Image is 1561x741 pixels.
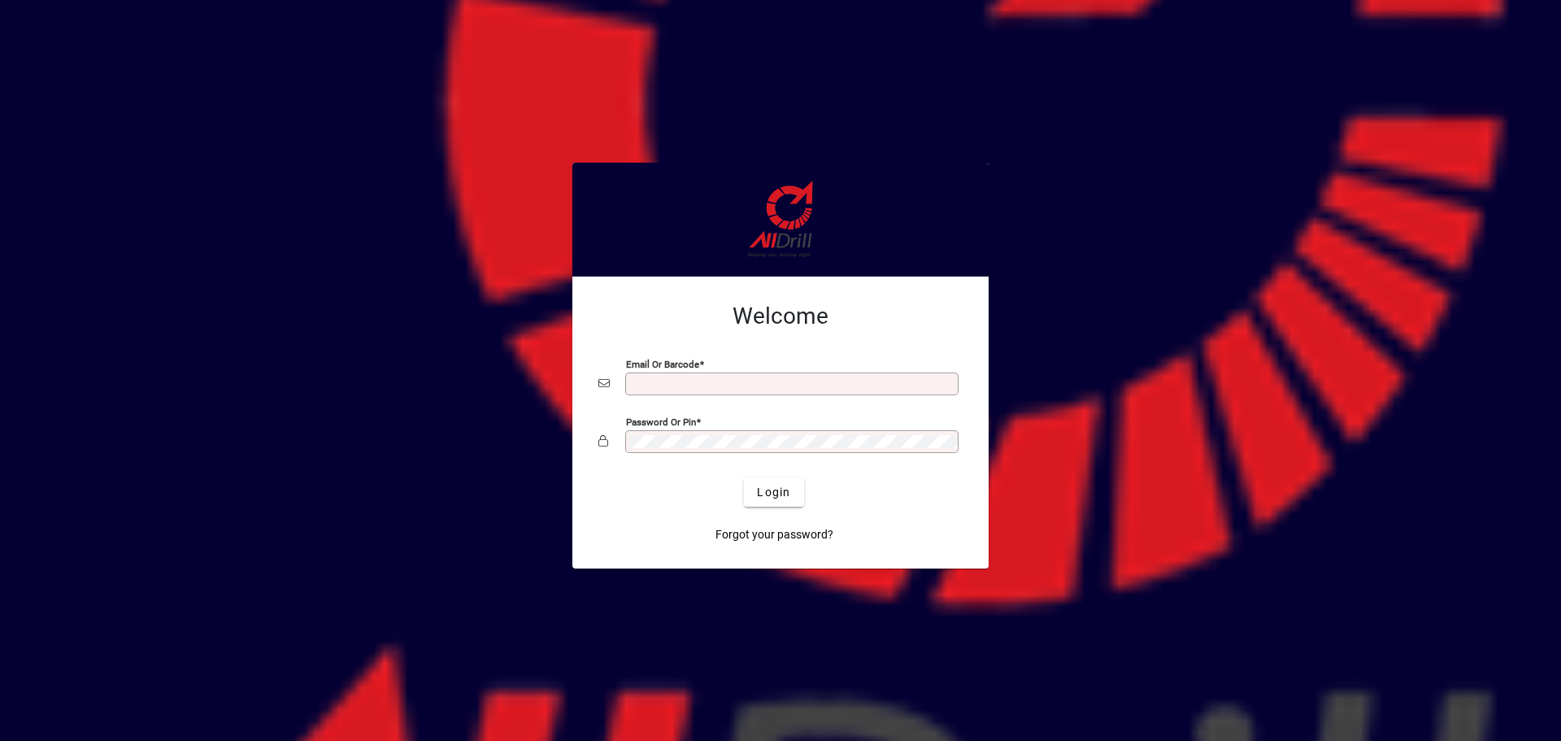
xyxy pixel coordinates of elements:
mat-label: Password or Pin [626,416,696,428]
h2: Welcome [598,303,963,330]
button: Login [744,477,803,507]
span: Forgot your password? [715,526,833,543]
a: Forgot your password? [709,520,840,549]
span: Login [757,484,790,501]
mat-label: Email or Barcode [626,359,699,370]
